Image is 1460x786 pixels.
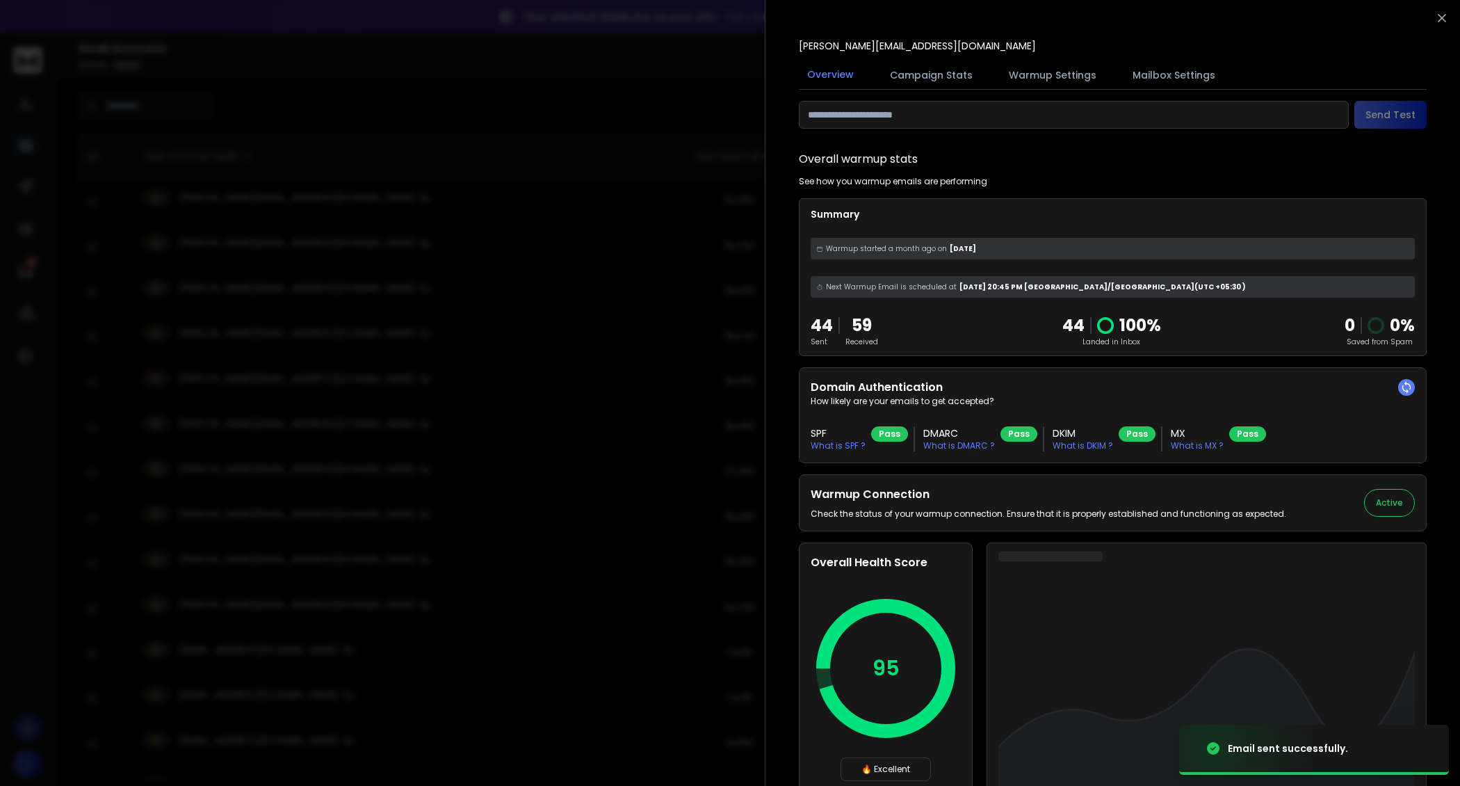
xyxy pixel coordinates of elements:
[799,59,862,91] button: Overview
[1119,426,1155,442] div: Pass
[811,207,1415,221] p: Summary
[1229,426,1266,442] div: Pass
[1062,337,1161,347] p: Landed in Inbox
[1345,337,1415,347] p: Saved from Spam
[923,426,995,440] h3: DMARC
[1119,314,1161,337] p: 100 %
[799,151,918,168] h1: Overall warmup stats
[826,282,957,292] span: Next Warmup Email is scheduled at
[1171,440,1224,451] p: What is MX ?
[811,314,833,337] p: 44
[882,60,981,90] button: Campaign Stats
[1053,440,1113,451] p: What is DKIM ?
[1390,314,1415,337] p: 0 %
[811,554,961,571] h2: Overall Health Score
[873,656,900,681] p: 95
[811,426,866,440] h3: SPF
[811,379,1415,396] h2: Domain Authentication
[1124,60,1224,90] button: Mailbox Settings
[1345,314,1355,337] strong: 0
[811,276,1415,298] div: [DATE] 20:45 PM [GEOGRAPHIC_DATA]/[GEOGRAPHIC_DATA] (UTC +05:30 )
[811,396,1415,407] p: How likely are your emails to get accepted?
[799,39,1036,53] p: [PERSON_NAME][EMAIL_ADDRESS][DOMAIN_NAME]
[923,440,995,451] p: What is DMARC ?
[845,337,878,347] p: Received
[811,440,866,451] p: What is SPF ?
[826,243,947,254] span: Warmup started a month ago on
[1171,426,1224,440] h3: MX
[1053,426,1113,440] h3: DKIM
[811,486,1286,503] h2: Warmup Connection
[811,238,1415,259] div: [DATE]
[841,757,931,781] div: 🔥 Excellent
[871,426,908,442] div: Pass
[1062,314,1085,337] p: 44
[845,314,878,337] p: 59
[799,176,987,187] p: See how you warmup emails are performing
[1364,489,1415,517] button: Active
[811,508,1286,520] p: Check the status of your warmup connection. Ensure that it is properly established and functionin...
[811,337,833,347] p: Sent
[1000,426,1037,442] div: Pass
[1000,60,1105,90] button: Warmup Settings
